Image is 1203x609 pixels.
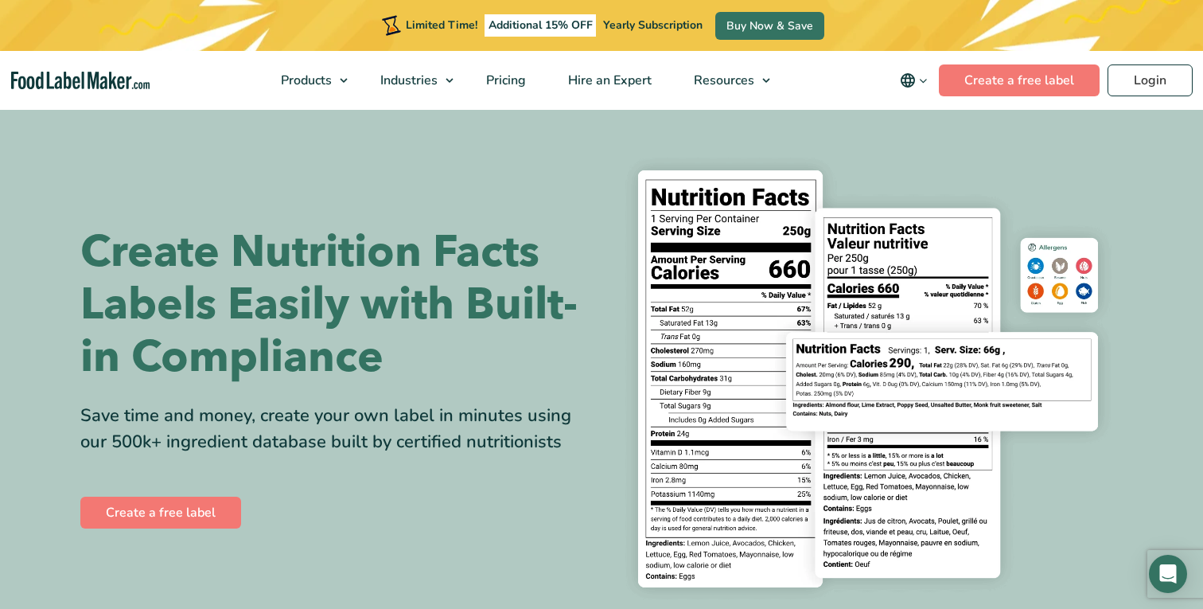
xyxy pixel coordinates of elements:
a: Products [260,51,356,110]
a: Create a free label [80,497,241,529]
span: Yearly Subscription [603,18,703,33]
h1: Create Nutrition Facts Labels Easily with Built-in Compliance [80,226,590,384]
a: Pricing [465,51,543,110]
a: Resources [673,51,778,110]
a: Login [1108,64,1193,96]
span: Pricing [481,72,528,89]
a: Industries [360,51,461,110]
span: Resources [689,72,756,89]
span: Products [276,72,333,89]
span: Limited Time! [406,18,477,33]
div: Save time and money, create your own label in minutes using our 500k+ ingredient database built b... [80,403,590,455]
div: Open Intercom Messenger [1149,555,1187,593]
span: Industries [376,72,439,89]
a: Buy Now & Save [715,12,824,40]
span: Additional 15% OFF [485,14,597,37]
a: Hire an Expert [547,51,669,110]
span: Hire an Expert [563,72,653,89]
a: Create a free label [939,64,1100,96]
